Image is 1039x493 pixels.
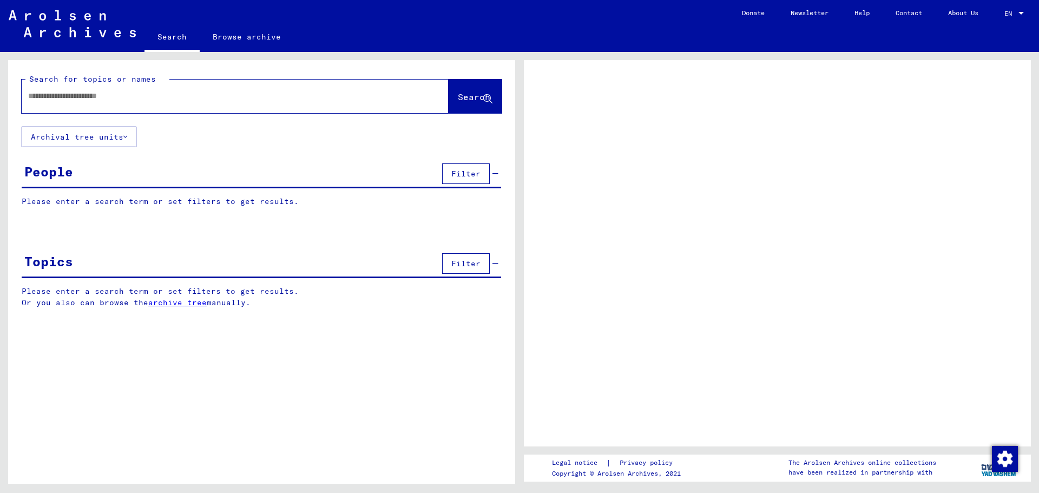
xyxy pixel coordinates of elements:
mat-label: Search for topics or names [29,74,156,84]
a: archive tree [148,298,207,307]
a: Browse archive [200,24,294,50]
button: Search [449,80,502,113]
img: Change consent [992,446,1018,472]
p: have been realized in partnership with [788,468,936,477]
p: Copyright © Arolsen Archives, 2021 [552,469,686,478]
span: Search [458,91,490,102]
a: Privacy policy [611,457,686,469]
span: EN [1004,10,1016,17]
button: Filter [442,253,490,274]
div: People [24,162,73,181]
p: The Arolsen Archives online collections [788,458,936,468]
span: Filter [451,259,481,268]
span: Filter [451,169,481,179]
a: Search [144,24,200,52]
div: | [552,457,686,469]
img: Arolsen_neg.svg [9,10,136,37]
button: Filter [442,163,490,184]
p: Please enter a search term or set filters to get results. Or you also can browse the manually. [22,286,502,308]
button: Archival tree units [22,127,136,147]
a: Legal notice [552,457,606,469]
p: Please enter a search term or set filters to get results. [22,196,501,207]
div: Topics [24,252,73,271]
img: yv_logo.png [979,454,1020,481]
